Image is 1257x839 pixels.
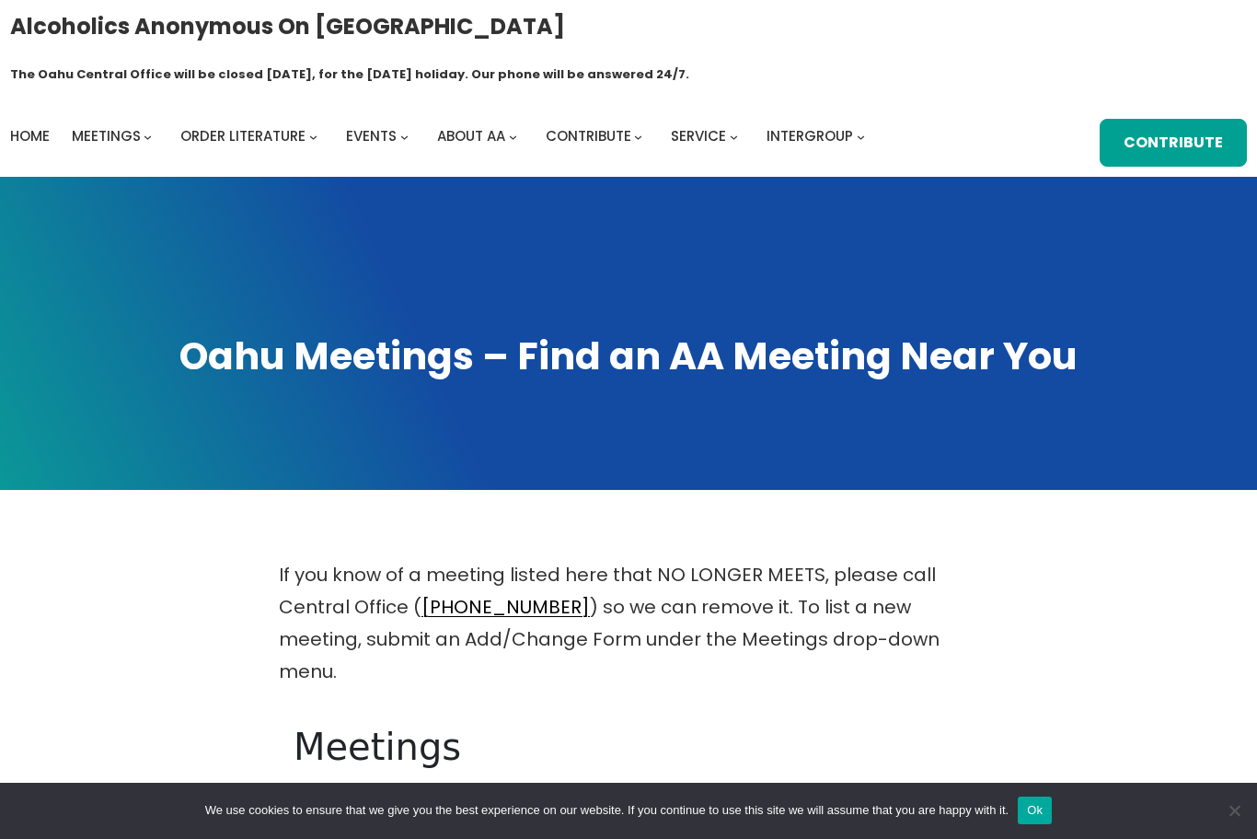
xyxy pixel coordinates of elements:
nav: Intergroup [10,123,871,149]
a: Meetings [72,123,141,149]
span: We use cookies to ensure that we give you the best experience on our website. If you continue to ... [205,801,1009,820]
span: Intergroup [767,126,853,146]
a: Events [346,123,397,149]
span: Home [10,126,50,146]
span: No [1225,801,1243,820]
button: Intergroup submenu [857,133,865,141]
h1: The Oahu Central Office will be closed [DATE], for the [DATE] holiday. Our phone will be answered... [10,65,689,84]
button: Contribute submenu [634,133,642,141]
a: Contribute [546,123,631,149]
span: About AA [437,126,505,146]
a: [PHONE_NUMBER] [421,594,590,620]
a: Home [10,123,50,149]
a: Contribute [1100,119,1248,167]
button: Ok [1018,797,1052,824]
h1: Oahu Meetings – Find an AA Meeting Near You [18,331,1239,382]
a: About AA [437,123,505,149]
button: Meetings submenu [144,133,152,141]
p: If you know of a meeting listed here that NO LONGER MEETS, please call Central Office ( ) so we c... [279,559,978,688]
span: Order Literature [180,126,306,146]
a: Service [671,123,726,149]
span: Service [671,126,726,146]
span: Contribute [546,126,631,146]
span: Meetings [72,126,141,146]
button: About AA submenu [509,133,517,141]
a: Intergroup [767,123,853,149]
a: Alcoholics Anonymous on [GEOGRAPHIC_DATA] [10,6,565,46]
button: Service submenu [730,133,738,141]
span: Events [346,126,397,146]
button: Events submenu [400,133,409,141]
h1: Meetings [294,725,963,769]
button: Order Literature submenu [309,133,317,141]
